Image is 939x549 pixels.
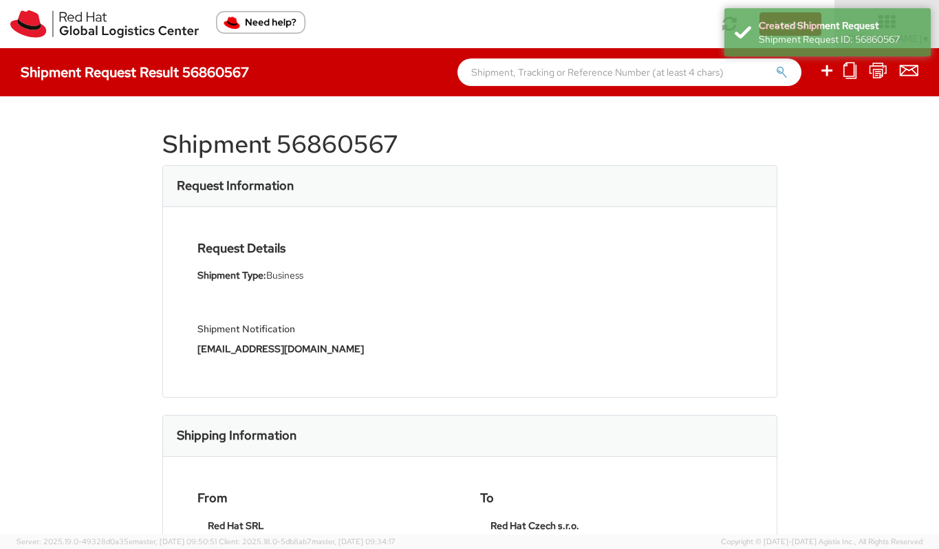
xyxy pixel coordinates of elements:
[10,10,199,38] img: rh-logistics-00dfa346123c4ec078e1.svg
[480,491,742,505] h4: To
[197,269,266,281] strong: Shipment Type:
[759,32,920,46] div: Shipment Request ID: 56860567
[197,268,460,283] li: Business
[177,179,294,193] h3: Request Information
[197,241,460,255] h4: Request Details
[759,19,920,32] div: Created Shipment Request
[208,519,264,532] strong: Red Hat SRL
[312,537,396,546] span: master, [DATE] 09:34:17
[197,343,364,355] strong: [EMAIL_ADDRESS][DOMAIN_NAME]
[721,537,922,548] span: Copyright © [DATE]-[DATE] Agistix Inc., All Rights Reserved
[216,11,305,34] button: Need help?
[219,537,396,546] span: Client: 2025.18.0-5db8ab7
[490,519,579,532] strong: Red Hat Czech s.r.o.
[162,131,777,158] h1: Shipment 56860567
[197,324,460,334] h5: Shipment Notification
[133,537,217,546] span: master, [DATE] 09:50:51
[21,65,249,80] h4: Shipment Request Result 56860567
[457,58,801,86] input: Shipment, Tracking or Reference Number (at least 4 chars)
[177,429,296,442] h3: Shipping Information
[197,491,460,505] h4: From
[17,537,217,546] span: Server: 2025.19.0-49328d0a35e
